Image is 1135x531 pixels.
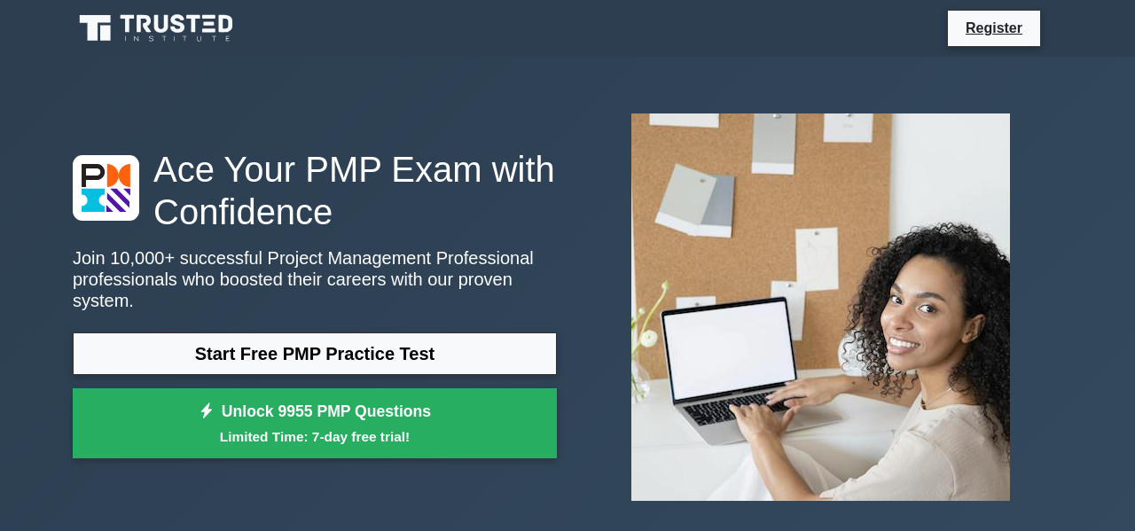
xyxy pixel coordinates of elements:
[95,426,535,447] small: Limited Time: 7-day free trial!
[955,17,1033,39] a: Register
[73,332,557,375] a: Start Free PMP Practice Test
[73,247,557,311] p: Join 10,000+ successful Project Management Professional professionals who boosted their careers w...
[73,388,557,459] a: Unlock 9955 PMP QuestionsLimited Time: 7-day free trial!
[73,148,557,233] h1: Ace Your PMP Exam with Confidence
